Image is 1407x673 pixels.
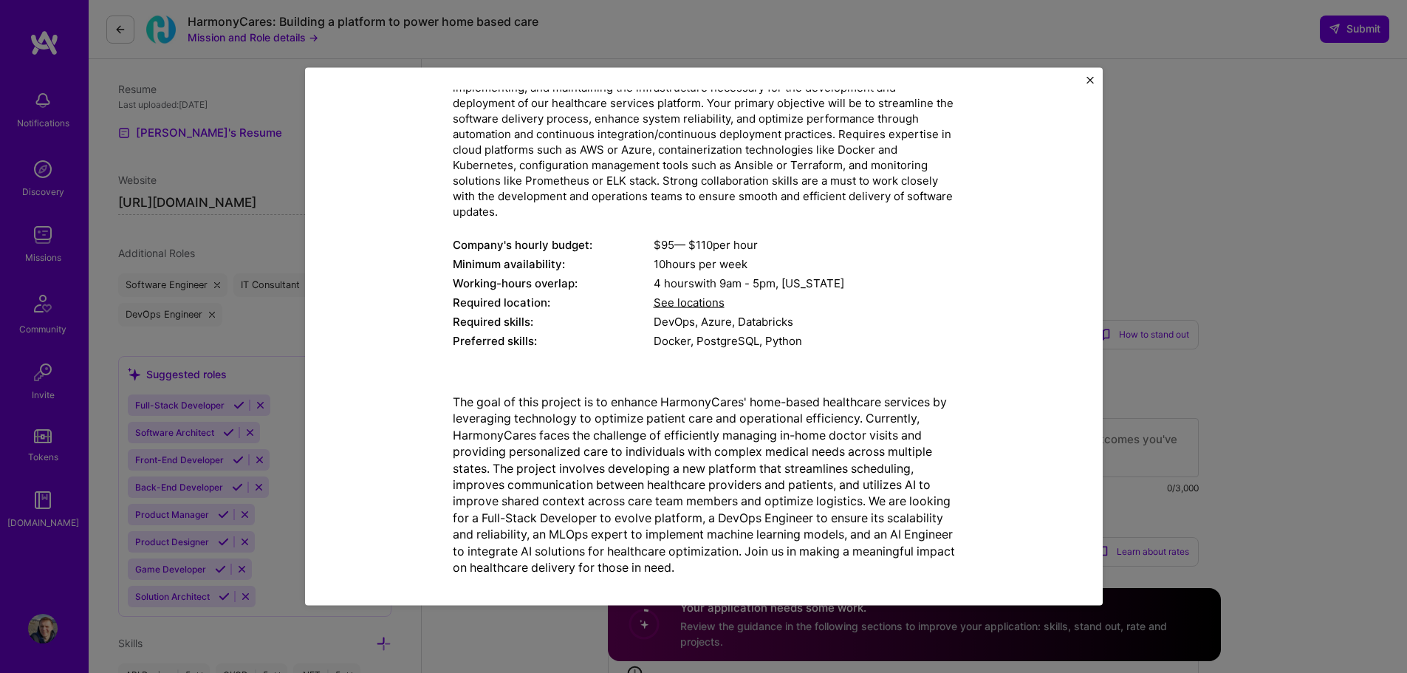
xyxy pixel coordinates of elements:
div: Required skills: [453,313,654,329]
button: Close [1086,76,1094,92]
div: As a DevOps Engineer at [GEOGRAPHIC_DATA], you will be responsible for designing, implementing, a... [453,64,955,219]
div: Docker, PostgreSQL, Python [654,332,955,348]
div: 4 hours with [US_STATE] [654,275,955,290]
div: DevOps, Azure, Databricks [654,313,955,329]
div: Preferred skills: [453,332,654,348]
div: Minimum availability: [453,256,654,271]
div: Working-hours overlap: [453,275,654,290]
div: Required location: [453,294,654,310]
p: The goal of this project is to enhance HarmonyCares' home-based healthcare services by leveraging... [453,393,955,575]
span: 9am - 5pm , [716,276,781,290]
div: $ 95 — $ 110 per hour [654,236,955,252]
div: 10 hours per week [654,256,955,271]
div: Company's hourly budget: [453,236,654,252]
span: See locations [654,295,725,309]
